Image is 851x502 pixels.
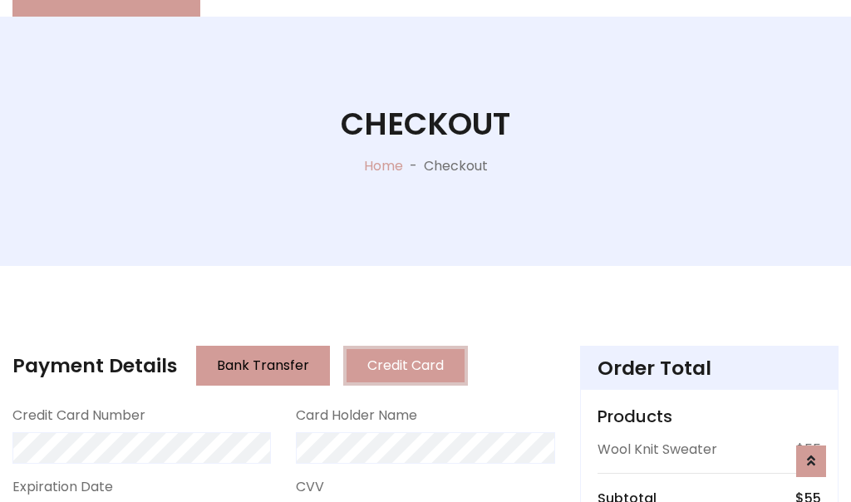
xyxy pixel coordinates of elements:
[598,440,717,460] p: Wool Knit Sweater
[196,346,330,386] button: Bank Transfer
[424,156,488,176] p: Checkout
[341,106,510,143] h1: Checkout
[598,357,821,380] h4: Order Total
[296,406,417,426] label: Card Holder Name
[12,354,177,377] h4: Payment Details
[343,346,468,386] button: Credit Card
[403,156,424,176] p: -
[12,406,145,426] label: Credit Card Number
[364,156,403,175] a: Home
[796,440,821,460] p: $55
[296,477,324,497] label: CVV
[12,477,113,497] label: Expiration Date
[598,406,821,426] h5: Products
